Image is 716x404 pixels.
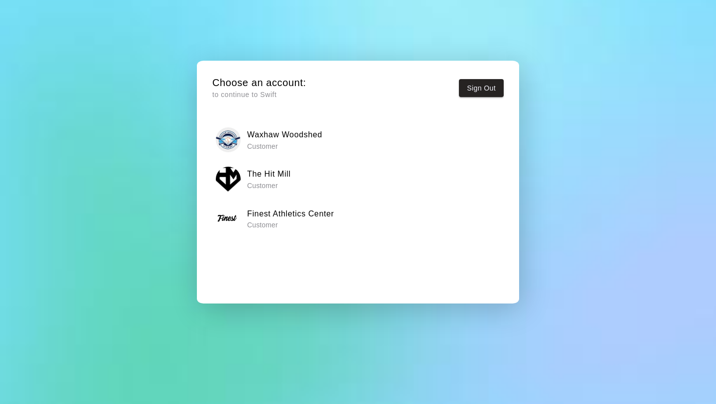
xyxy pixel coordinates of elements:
h6: Waxhaw Woodshed [247,128,322,141]
h5: Choose an account: [212,76,306,90]
h6: The Hit Mill [247,168,291,181]
p: to continue to Swift [212,90,306,100]
img: Waxhaw Woodshed [216,127,241,152]
img: The Hit Mill [216,167,241,192]
p: Customer [247,141,322,151]
img: Finest Athletics Center [216,206,241,231]
h6: Finest Athletics Center [247,207,334,220]
button: Finest Athletics CenterFinest Athletics Center Customer [212,203,504,234]
p: Customer [247,181,291,191]
button: Waxhaw WoodshedWaxhaw Woodshed Customer [212,124,504,155]
button: The Hit MillThe Hit Mill Customer [212,163,504,195]
p: Customer [247,220,334,230]
button: Sign Out [459,79,504,98]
